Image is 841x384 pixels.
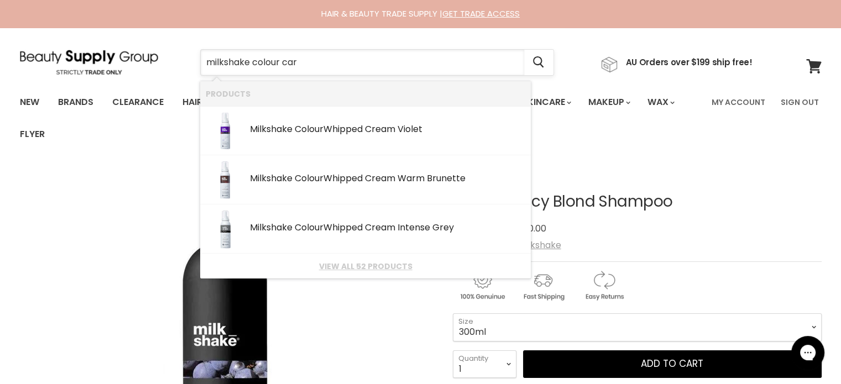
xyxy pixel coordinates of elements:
[200,106,531,155] li: Products: Milkshake Colour Whipped Cream Violet
[250,173,525,185] div: Whipped Cream Warm Brunette
[514,91,578,114] a: Skincare
[295,221,323,234] b: Colour
[250,123,292,135] b: Milkshake
[206,210,244,249] img: media_960a84ae-a5f9-4e14-9afe-f45601d30133.webp
[519,239,561,251] a: Milkshake
[250,124,525,136] div: Whipped Cream Violet
[12,123,53,146] a: Flyer
[442,8,520,19] a: GET TRADE ACCESS
[295,123,323,135] b: Colour
[250,221,292,234] b: Milkshake
[524,50,553,75] button: Search
[200,155,531,204] li: Products: Milkshake Colour Whipped Cream Warm Brunette
[774,91,826,114] a: Sign Out
[200,254,531,278] li: View All
[518,222,546,235] span: $20.00
[200,204,531,254] li: Products: Milkshake Colour Whipped Cream Intense Grey
[12,86,705,150] ul: Main menu
[12,91,48,114] a: New
[250,223,525,234] div: Whipped Cream Intense Grey
[206,112,244,150] img: media_8743aa95-866c-493b-a041-2f021c96f4d8.webp
[104,91,172,114] a: Clearance
[201,50,524,75] input: Search
[514,269,572,302] img: shipping.gif
[295,172,323,185] b: Colour
[200,49,554,76] form: Product
[580,91,637,114] a: Makeup
[206,161,244,199] img: media_16ba7415-b868-4470-853f-82c5465118b4.webp
[641,357,703,370] span: Add to cart
[6,86,835,150] nav: Main
[453,193,822,211] h1: Milkshake Icy Blond Shampoo
[453,269,511,302] img: genuine.gif
[639,91,681,114] a: Wax
[174,91,238,114] a: Haircare
[705,91,772,114] a: My Account
[453,350,516,378] select: Quantity
[523,350,822,378] button: Add to cart
[250,172,292,185] b: Milkshake
[206,262,525,271] a: View all 52 products
[786,332,830,373] iframe: Gorgias live chat messenger
[574,269,633,302] img: returns.gif
[6,8,835,19] div: HAIR & BEAUTY TRADE SUPPLY |
[50,91,102,114] a: Brands
[200,81,531,106] li: Products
